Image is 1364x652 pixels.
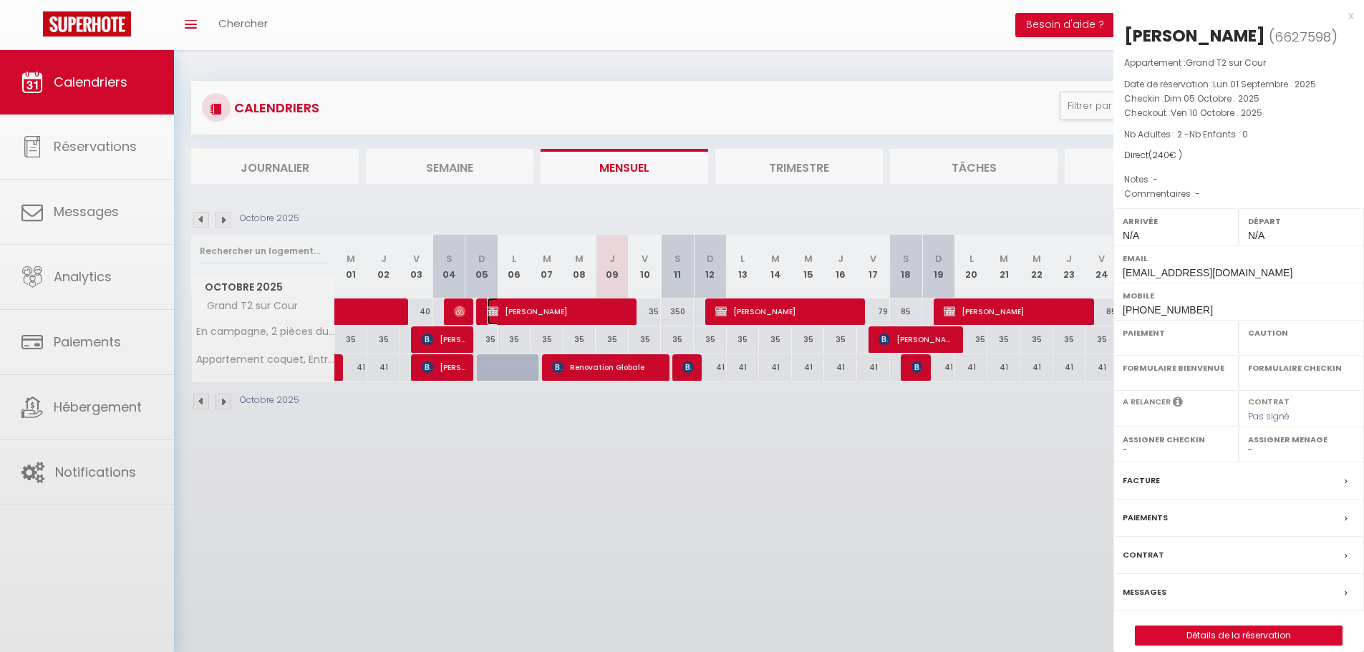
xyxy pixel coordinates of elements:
[1124,24,1265,47] div: [PERSON_NAME]
[1213,78,1316,90] span: Lun 01 Septembre . 2025
[1274,28,1331,46] span: 6627598
[1189,128,1248,140] span: Nb Enfants : 0
[1124,56,1353,70] p: Appartement :
[1152,149,1169,161] span: 240
[1123,510,1168,525] label: Paiements
[1123,214,1229,228] label: Arrivée
[1248,230,1264,241] span: N/A
[1153,173,1158,185] span: -
[1248,410,1290,422] span: Pas signé
[1123,304,1213,316] span: [PHONE_NUMBER]
[1248,326,1355,340] label: Caution
[1148,149,1182,161] span: ( € )
[1123,548,1164,563] label: Contrat
[1124,172,1353,187] p: Notes :
[1123,396,1171,408] label: A relancer
[1123,585,1166,600] label: Messages
[1135,626,1343,646] button: Détails de la réservation
[1186,57,1266,69] span: Grand T2 sur Cour
[1123,288,1355,303] label: Mobile
[1248,396,1290,405] label: Contrat
[1195,188,1200,200] span: -
[1248,214,1355,228] label: Départ
[1123,473,1160,488] label: Facture
[1123,251,1355,266] label: Email
[1124,128,1248,140] span: Nb Adultes : 2 -
[1173,396,1183,412] i: Sélectionner OUI si vous souhaiter envoyer les séquences de messages post-checkout
[1164,92,1259,104] span: Dim 05 Octobre . 2025
[1248,361,1355,375] label: Formulaire Checkin
[1269,26,1338,47] span: ( )
[1123,230,1139,241] span: N/A
[1136,626,1342,645] a: Détails de la réservation
[1171,107,1262,119] span: Ven 10 Octobre . 2025
[1113,7,1353,24] div: x
[1123,267,1292,278] span: [EMAIL_ADDRESS][DOMAIN_NAME]
[1124,149,1353,162] div: Direct
[1123,326,1229,340] label: Paiement
[1124,77,1353,92] p: Date de réservation :
[1124,106,1353,120] p: Checkout :
[1123,361,1229,375] label: Formulaire Bienvenue
[1124,187,1353,201] p: Commentaires :
[1248,432,1355,447] label: Assigner Menage
[1123,432,1229,447] label: Assigner Checkin
[1124,92,1353,106] p: Checkin :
